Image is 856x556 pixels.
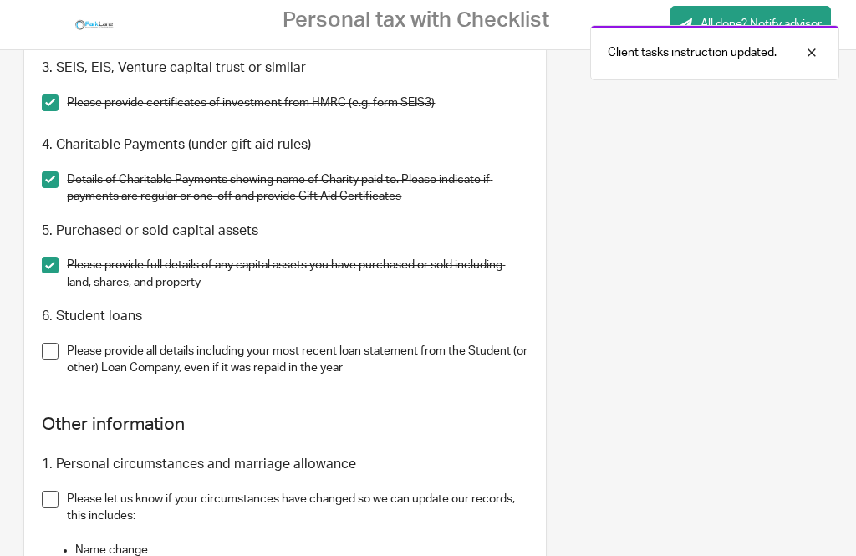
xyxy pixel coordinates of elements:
[42,308,528,325] h3: 6. Student loans
[42,411,528,439] h2: Other information
[670,6,831,43] a: All done? Notify advisor
[74,13,115,38] img: Park-Lane_9(72).jpg
[42,456,528,473] h3: 1. Personal circumstances and marriage allowance
[608,44,777,61] p: Client tasks instruction updated.
[42,136,528,154] h3: 4. Charitable Payments (under gift aid rules)
[67,491,528,525] p: Please let us know if your circumstances have changed so we can update our records, this includes:
[67,94,528,111] p: Please provide certificates of investment from HMRC (e.g. form SEIS3)
[42,59,528,77] h3: 3. SEIS, EIS, Venture capital trust or similar
[283,8,549,33] h2: Personal tax with Checklist
[67,171,528,206] p: Details of Charitable Payments showing name of Charity paid to. Please indicate if payments are r...
[42,222,528,240] h3: 5. Purchased or sold capital assets
[67,257,528,291] p: Please provide full details of any capital assets you have purchased or sold including land, shar...
[67,343,528,377] p: Please provide all details including your most recent loan statement from the Student (or other) ...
